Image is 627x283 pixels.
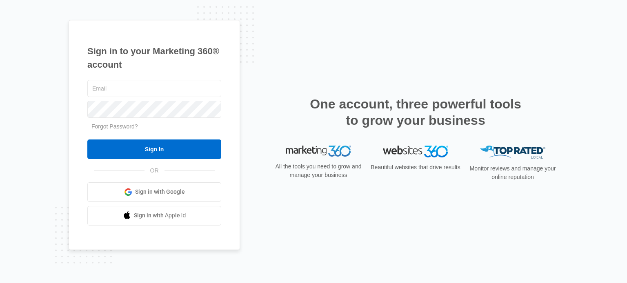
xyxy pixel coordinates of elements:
img: Marketing 360 [286,146,351,157]
span: OR [145,166,165,175]
h1: Sign in to your Marketing 360® account [87,44,221,71]
img: Websites 360 [383,146,448,157]
a: Sign in with Apple Id [87,206,221,226]
a: Forgot Password? [91,123,138,130]
input: Sign In [87,139,221,159]
span: Sign in with Google [135,188,185,196]
span: Sign in with Apple Id [134,211,186,220]
input: Email [87,80,221,97]
p: All the tools you need to grow and manage your business [273,162,364,179]
p: Monitor reviews and manage your online reputation [467,164,558,181]
a: Sign in with Google [87,182,221,202]
h2: One account, three powerful tools to grow your business [307,96,524,128]
p: Beautiful websites that drive results [370,163,461,172]
img: Top Rated Local [480,146,545,159]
